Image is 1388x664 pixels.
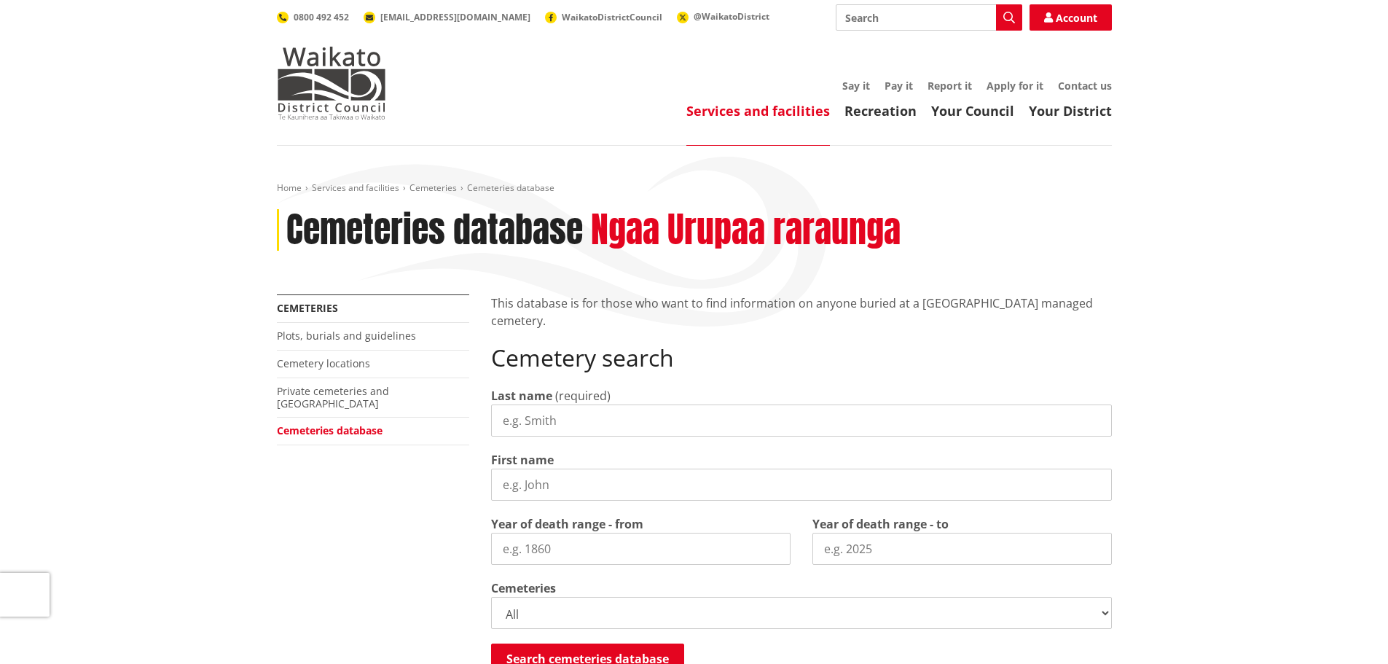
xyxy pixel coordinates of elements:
a: [EMAIL_ADDRESS][DOMAIN_NAME] [364,11,530,23]
nav: breadcrumb [277,182,1112,195]
a: Contact us [1058,79,1112,93]
a: Say it [842,79,870,93]
h2: Cemetery search [491,344,1112,372]
span: WaikatoDistrictCouncil [562,11,662,23]
span: 0800 492 452 [294,11,349,23]
h1: Cemeteries database [286,209,583,251]
a: Apply for it [987,79,1043,93]
a: Pay it [885,79,913,93]
label: Last name [491,387,552,405]
label: Cemeteries [491,579,556,597]
input: e.g. 1860 [491,533,791,565]
a: Cemeteries [409,181,457,194]
input: e.g. 2025 [812,533,1112,565]
input: Search input [836,4,1022,31]
a: @WaikatoDistrict [677,10,769,23]
a: Cemeteries database [277,423,383,437]
label: First name [491,451,554,469]
label: Year of death range - from [491,515,643,533]
input: e.g. Smith [491,405,1112,437]
img: Waikato District Council - Te Kaunihera aa Takiwaa o Waikato [277,47,386,120]
a: Services and facilities [312,181,399,194]
a: Home [277,181,302,194]
input: e.g. John [491,469,1112,501]
a: WaikatoDistrictCouncil [545,11,662,23]
a: Account [1030,4,1112,31]
a: Your Council [931,102,1014,120]
span: Cemeteries database [467,181,554,194]
a: Your District [1029,102,1112,120]
span: (required) [555,388,611,404]
a: Recreation [844,102,917,120]
a: Report it [928,79,972,93]
label: Year of death range - to [812,515,949,533]
h2: Ngaa Urupaa raraunga [591,209,901,251]
a: Private cemeteries and [GEOGRAPHIC_DATA] [277,384,389,410]
a: Cemetery locations [277,356,370,370]
a: Plots, burials and guidelines [277,329,416,343]
a: 0800 492 452 [277,11,349,23]
span: [EMAIL_ADDRESS][DOMAIN_NAME] [380,11,530,23]
p: This database is for those who want to find information on anyone buried at a [GEOGRAPHIC_DATA] m... [491,294,1112,329]
a: Cemeteries [277,301,338,315]
a: Services and facilities [686,102,830,120]
span: @WaikatoDistrict [694,10,769,23]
